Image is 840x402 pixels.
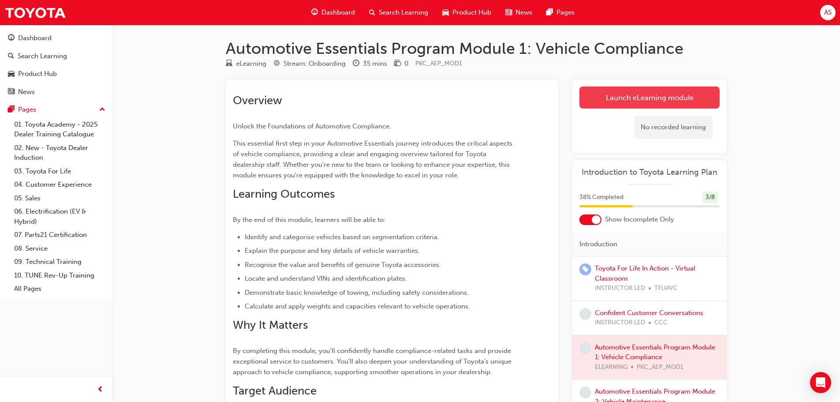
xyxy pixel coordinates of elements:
span: AS [824,8,832,18]
span: INSTRUCTOR LED [595,318,645,328]
span: Identify and categorise vehicles based on segmentation criteria. [245,233,439,241]
span: guage-icon [311,7,318,18]
span: TFLIAVC [654,283,678,293]
div: Stream: Onboarding [284,59,346,69]
span: target-icon [273,60,280,68]
div: Search Learning [18,51,67,61]
a: 09. Technical Training [11,255,109,269]
a: car-iconProduct Hub [435,4,498,22]
span: By completing this module, you'll confidently handle compliance-related tasks and provide excepti... [233,347,513,376]
a: 06. Electrification (EV & Hybrid) [11,205,109,228]
span: Learning resource code [415,60,462,67]
span: By the end of this module, learners will be able to: [233,216,385,224]
a: Confident Customer Conversations [595,309,703,317]
span: clock-icon [353,60,359,68]
span: Unlock the Foundations of Automotive Compliance. [233,122,391,130]
span: learningRecordVerb_NONE-icon [579,387,591,398]
span: search-icon [8,53,14,60]
div: News [18,87,35,97]
a: Launch eLearning module [579,86,720,109]
button: DashboardSearch LearningProduct HubNews [4,28,109,101]
img: Trak [4,3,66,23]
div: Dashboard [18,33,52,43]
a: guage-iconDashboard [304,4,362,22]
div: Price [394,58,408,69]
div: Open Intercom Messenger [810,372,831,393]
span: Demonstrate basic knowledge of towing, including safety considerations. [245,289,469,297]
div: No recorded learning [634,116,713,139]
a: 02. New - Toyota Dealer Induction [11,141,109,165]
span: Target Audience [233,384,317,398]
a: pages-iconPages [539,4,582,22]
span: car-icon [8,70,15,78]
span: up-icon [99,104,105,116]
span: Explain the purpose and key details of vehicle warranties. [245,247,420,255]
span: Product Hub [452,8,491,18]
span: INSTRUCTOR LED [595,283,645,293]
a: 01. Toyota Academy - 2025 Dealer Training Catalogue [11,118,109,141]
a: 05. Sales [11,192,109,205]
a: 04. Customer Experience [11,178,109,192]
a: news-iconNews [498,4,539,22]
div: 35 mins [363,59,387,69]
div: 3 / 8 [702,192,718,203]
span: learningRecordVerb_NONE-icon [579,342,591,354]
a: 07. Parts21 Certification [11,228,109,242]
span: prev-icon [97,384,104,395]
span: Overview [233,94,282,107]
span: Show Incomplete Only [605,214,674,225]
a: search-iconSearch Learning [362,4,435,22]
button: Pages [4,101,109,118]
div: eLearning [236,59,266,69]
span: pages-icon [546,7,553,18]
div: Pages [18,105,36,115]
div: Type [226,58,266,69]
span: This essential first step in your Automotive Essentials journey introduces the critical aspects o... [233,139,514,179]
span: guage-icon [8,34,15,42]
span: Why It Matters [233,318,308,332]
span: news-icon [8,88,15,96]
button: AS [820,5,836,20]
span: Introduction [579,239,617,249]
span: news-icon [505,7,512,18]
span: Dashboard [321,8,355,18]
span: Calculate and apply weights and capacities relevant to vehicle operations. [245,302,470,310]
span: search-icon [369,7,375,18]
a: All Pages [11,282,109,296]
span: Pages [556,8,575,18]
span: money-icon [394,60,401,68]
span: car-icon [442,7,449,18]
span: learningResourceType_ELEARNING-icon [226,60,232,68]
a: 10. TUNE Rev-Up Training [11,269,109,282]
span: CCC [654,318,668,328]
h1: Automotive Essentials Program Module 1: Vehicle Compliance [226,39,727,58]
div: 0 [404,59,408,69]
div: Stream [273,58,346,69]
a: 08. Service [11,242,109,255]
a: Introduction to Toyota Learning Plan [579,167,720,177]
span: 38 % Completed [579,192,623,203]
a: Product Hub [4,66,109,82]
a: Dashboard [4,30,109,46]
div: Product Hub [18,69,57,79]
span: News [515,8,532,18]
a: Search Learning [4,48,109,64]
span: pages-icon [8,106,15,114]
span: Learning Outcomes [233,187,335,201]
span: Recognise the value and benefits of genuine Toyota accessories. [245,261,441,269]
span: Locate and understand VINs and identification plates. [245,274,407,282]
span: Search Learning [379,8,428,18]
span: learningRecordVerb_NONE-icon [579,308,591,320]
span: learningRecordVerb_ENROLL-icon [579,263,591,275]
a: 03. Toyota For Life [11,165,109,178]
a: Toyota For Life In Action - Virtual Classroom [595,264,695,282]
a: News [4,84,109,100]
div: Duration [353,58,387,69]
